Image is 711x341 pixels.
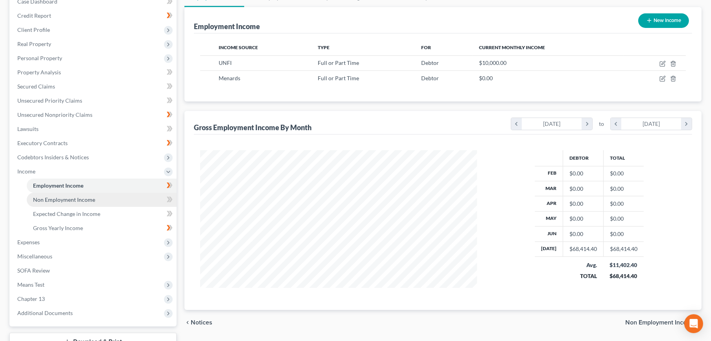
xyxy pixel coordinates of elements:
[318,44,330,50] span: Type
[17,295,45,302] span: Chapter 13
[318,75,359,81] span: Full or Part Time
[17,97,82,104] span: Unsecured Priority Claims
[569,215,597,223] div: $0.00
[563,150,603,166] th: Debtor
[535,241,563,256] th: [DATE]
[611,118,621,130] i: chevron_left
[479,75,493,81] span: $0.00
[569,230,597,238] div: $0.00
[219,59,232,66] span: UNFI
[17,253,52,260] span: Miscellaneous
[535,196,563,211] th: Apr
[17,239,40,245] span: Expenses
[318,59,359,66] span: Full or Part Time
[27,193,177,207] a: Non Employment Income
[11,122,177,136] a: Lawsuits
[535,181,563,196] th: Mar
[522,118,582,130] div: [DATE]
[17,267,50,274] span: SOFA Review
[479,44,545,50] span: Current Monthly Income
[603,211,644,226] td: $0.00
[535,211,563,226] th: May
[17,281,44,288] span: Means Test
[184,319,212,326] button: chevron_left Notices
[17,12,51,19] span: Credit Report
[569,185,597,193] div: $0.00
[17,55,62,61] span: Personal Property
[11,136,177,150] a: Executory Contracts
[603,181,644,196] td: $0.00
[11,79,177,94] a: Secured Claims
[421,75,439,81] span: Debtor
[610,272,637,280] div: $68,414.40
[603,166,644,181] td: $0.00
[33,182,83,189] span: Employment Income
[603,227,644,241] td: $0.00
[11,65,177,79] a: Property Analysis
[11,108,177,122] a: Unsecured Nonpriority Claims
[17,125,39,132] span: Lawsuits
[11,264,177,278] a: SOFA Review
[603,196,644,211] td: $0.00
[535,227,563,241] th: Jun
[625,319,695,326] span: Non Employment Income
[194,22,260,31] div: Employment Income
[569,200,597,208] div: $0.00
[511,118,522,130] i: chevron_left
[582,118,592,130] i: chevron_right
[17,154,89,160] span: Codebtors Insiders & Notices
[599,120,604,128] span: to
[569,272,597,280] div: TOTAL
[27,179,177,193] a: Employment Income
[17,83,55,90] span: Secured Claims
[479,59,507,66] span: $10,000.00
[33,210,100,217] span: Expected Change in Income
[11,94,177,108] a: Unsecured Priority Claims
[610,261,637,269] div: $11,402.40
[219,75,240,81] span: Menards
[638,13,689,28] button: New Income
[27,221,177,235] a: Gross Yearly Income
[535,166,563,181] th: Feb
[219,44,258,50] span: Income Source
[17,26,50,33] span: Client Profile
[33,225,83,231] span: Gross Yearly Income
[603,150,644,166] th: Total
[569,245,597,253] div: $68,414.40
[194,123,311,132] div: Gross Employment Income By Month
[681,118,692,130] i: chevron_right
[191,319,212,326] span: Notices
[684,314,703,333] div: Open Intercom Messenger
[603,241,644,256] td: $68,414.40
[621,118,682,130] div: [DATE]
[17,111,92,118] span: Unsecured Nonpriority Claims
[17,41,51,47] span: Real Property
[27,207,177,221] a: Expected Change in Income
[569,261,597,269] div: Avg.
[17,140,68,146] span: Executory Contracts
[625,319,702,326] button: Non Employment Income chevron_right
[569,170,597,177] div: $0.00
[11,9,177,23] a: Credit Report
[17,310,73,316] span: Additional Documents
[33,196,95,203] span: Non Employment Income
[184,319,191,326] i: chevron_left
[17,168,35,175] span: Income
[421,59,439,66] span: Debtor
[17,69,61,76] span: Property Analysis
[421,44,431,50] span: For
